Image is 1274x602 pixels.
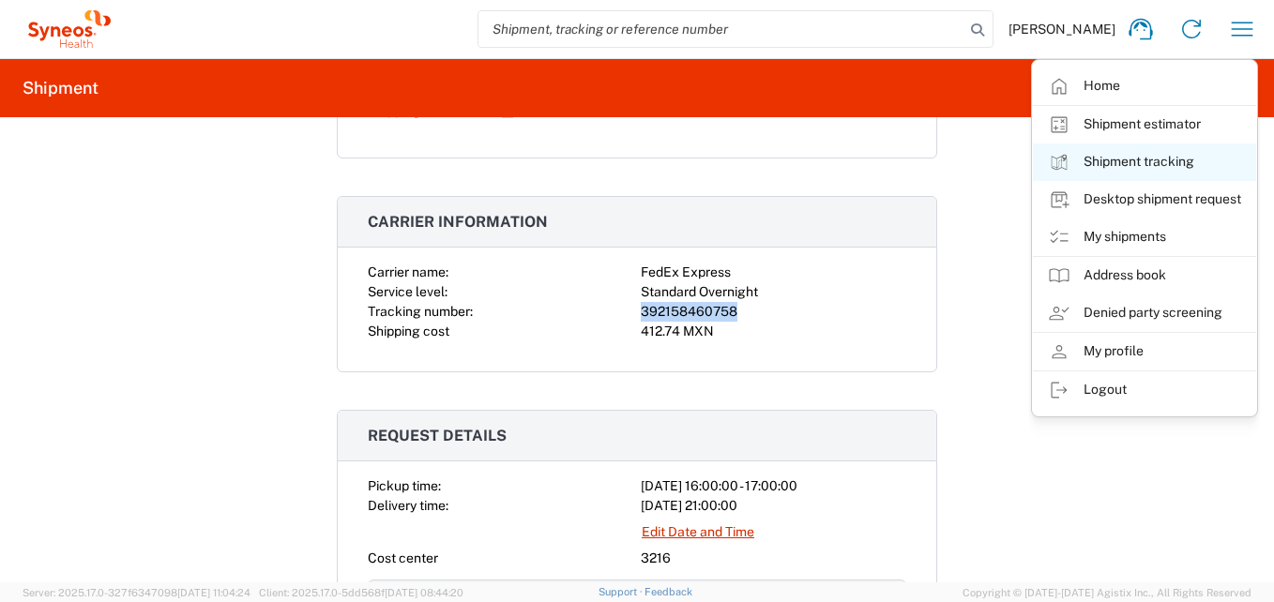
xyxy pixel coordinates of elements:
[1033,181,1256,218] a: Desktop shipment request
[641,496,906,516] div: [DATE] 21:00:00
[259,587,463,598] span: Client: 2025.17.0-5dd568f
[645,586,692,597] a: Feedback
[1033,333,1256,370] a: My profile
[23,587,250,598] span: Server: 2025.17.0-327f6347098
[641,549,906,568] div: 3216
[368,284,447,299] span: Service level:
[385,587,463,598] span: [DATE] 08:44:20
[599,586,645,597] a: Support
[641,516,755,549] a: Edit Date and Time
[641,476,906,496] div: [DATE] 16:00:00 - 17:00:00
[641,282,906,302] div: Standard Overnight
[641,263,906,282] div: FedEx Express
[1033,371,1256,409] a: Logout
[368,213,548,231] span: Carrier information
[963,584,1251,601] span: Copyright © [DATE]-[DATE] Agistix Inc., All Rights Reserved
[1009,21,1115,38] span: [PERSON_NAME]
[368,427,507,444] span: Request details
[1033,106,1256,143] a: Shipment estimator
[478,11,964,47] input: Shipment, tracking or reference number
[641,302,906,322] div: 392158460758
[641,322,906,341] div: 412.74 MXN
[368,498,448,513] span: Delivery time:
[368,304,473,319] span: Tracking number:
[177,587,250,598] span: [DATE] 11:04:24
[1033,294,1256,332] a: Denied party screening
[23,77,99,99] h2: Shipment
[368,264,448,279] span: Carrier name:
[1033,68,1256,105] a: Home
[368,550,438,565] span: Cost center
[1033,143,1256,181] a: Shipment tracking
[368,324,449,339] span: Shipping cost
[1033,257,1256,294] a: Address book
[1033,218,1256,256] a: My shipments
[368,478,441,493] span: Pickup time:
